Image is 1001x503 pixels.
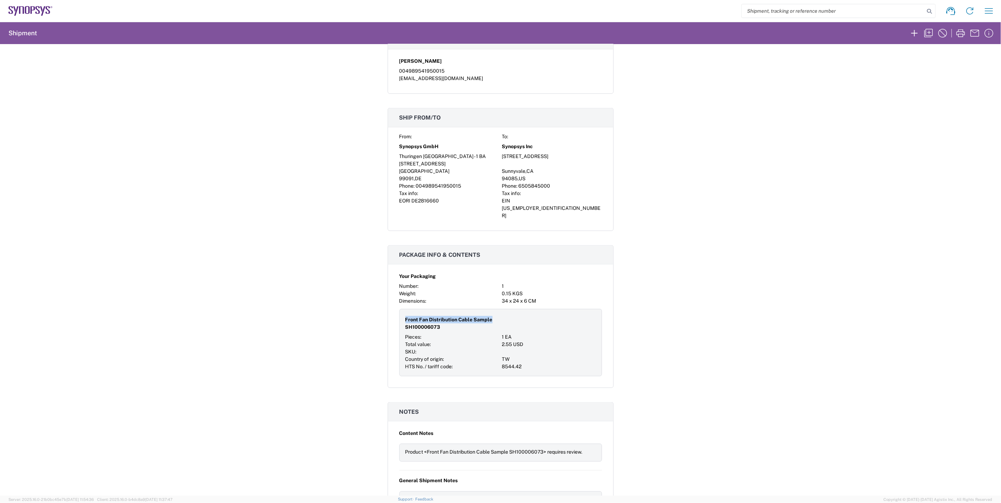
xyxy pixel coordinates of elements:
div: Product <Front Fan Distribution Cable Sample SH100006073> requires review. [405,448,596,456]
input: Shipment, tracking or reference number [742,4,925,18]
div: 0.15 KGS [502,290,602,297]
span: US [519,176,526,181]
span: Server: 2025.16.0-21b0bc45e7b [8,497,94,502]
span: SKU: [405,349,417,354]
span: 6505845000 [519,183,550,189]
span: Ship from/to [399,114,441,121]
div: [EMAIL_ADDRESS][DOMAIN_NAME] [399,75,602,82]
span: Package info & contents [399,251,481,258]
div: [STREET_ADDRESS] [502,153,602,160]
span: Weight: [399,291,416,296]
span: Pieces: [405,334,422,340]
span: Synopsys GmbH [399,143,439,150]
span: Content Notes [399,430,434,437]
span: [GEOGRAPHIC_DATA] [399,168,450,174]
a: Feedback [415,497,433,501]
span: Sunnyvale [502,168,526,174]
div: 004989541950015 [399,67,602,75]
span: Copyright © [DATE]-[DATE] Agistix Inc., All Rights Reserved [884,496,993,503]
span: CA [527,168,534,174]
span: [DATE] 11:37:47 [145,497,173,502]
span: 99091 [399,176,414,181]
span: Tax info: [502,190,521,196]
div: TW [502,356,596,363]
span: EORI [399,198,411,204]
span: 004989541950015 [416,183,461,189]
span: Tax info: [399,190,418,196]
h2: Shipment [8,29,37,37]
span: From: [399,134,412,139]
span: Total value: [405,341,431,347]
div: 1 EA [502,333,596,341]
span: DE2816660 [412,198,439,204]
div: 2.55 USD [502,341,596,348]
span: Phone: [399,183,415,189]
div: [STREET_ADDRESS] [399,160,499,168]
span: [DATE] 11:54:36 [66,497,94,502]
span: EIN [502,198,511,204]
span: Phone: [502,183,518,189]
span: Dimensions: [399,298,427,304]
span: DE [415,176,422,181]
div: 8544.42 [502,363,596,370]
span: 94085 [502,176,518,181]
a: Support [398,497,416,501]
span: Number: [399,283,419,289]
div: 34 x 24 x 6 CM [502,297,602,305]
span: Your Packaging [399,273,436,280]
span: Client: 2025.16.0-b4dc8a9 [97,497,173,502]
div: 1 [502,283,602,290]
span: Front Fan Distribution Cable Sample SH100006073 [405,316,499,331]
span: General Shipment Notes [399,477,458,485]
span: [PERSON_NAME] [399,57,442,65]
span: , [518,176,519,181]
span: [US_EMPLOYER_IDENTIFICATION_NUMBER] [502,205,601,218]
span: Country of origin: [405,356,444,362]
span: , [526,168,527,174]
div: Thuringen [GEOGRAPHIC_DATA] - 1 BA [399,153,499,160]
span: Synopsys Inc [502,143,533,150]
span: , [414,176,415,181]
span: HTS No. / tariff code: [405,364,453,369]
span: Notes [399,408,419,415]
span: To: [502,134,508,139]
